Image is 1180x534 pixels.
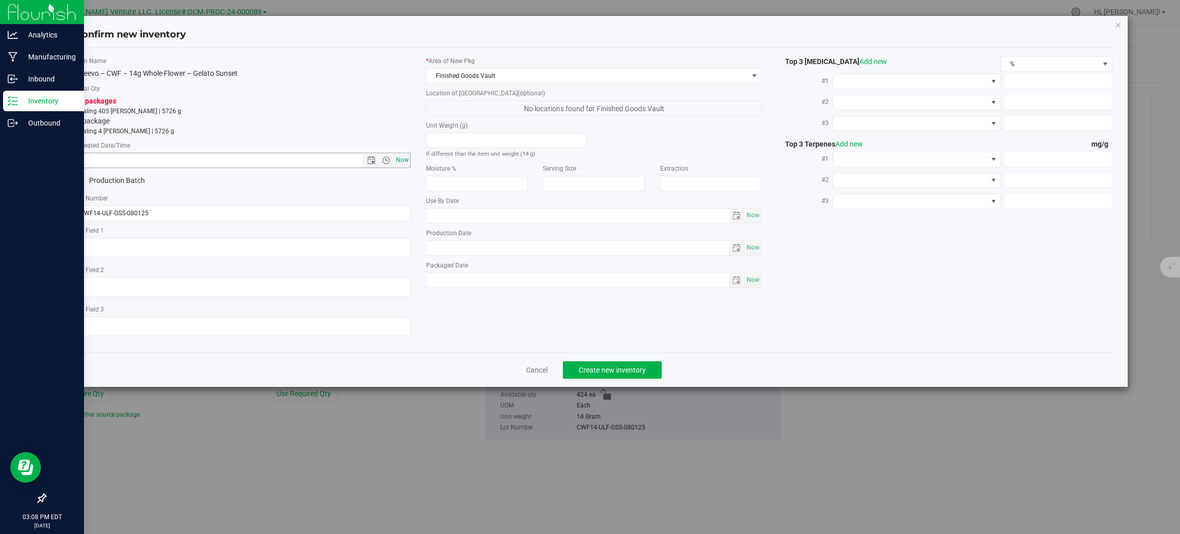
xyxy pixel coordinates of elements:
span: % [1001,57,1099,71]
inline-svg: Outbound [8,118,18,128]
span: NO DATA FOUND [833,116,1001,131]
p: Inventory [18,95,79,107]
label: Moisture % [426,164,528,173]
label: #3 [777,114,833,132]
p: totaling 4 [PERSON_NAME] | 5726 g [75,127,411,136]
label: Area of New Pkg [426,56,762,66]
label: Serving Size [543,164,644,173]
label: Location of [GEOGRAPHIC_DATA] [426,89,762,98]
h4: Confirm new inventory [75,28,186,42]
label: #1 [777,72,833,90]
label: Extraction [660,164,762,173]
label: Use By Date [426,196,762,206]
p: totaling 405 [PERSON_NAME] | 5726 g [75,107,411,116]
label: Ref Field 2 [75,265,411,275]
span: No locations found for Finished Goods Vault [426,100,762,116]
span: select [729,241,744,255]
span: select [744,241,761,255]
a: Add new [835,140,863,148]
inline-svg: Inventory [8,96,18,106]
label: Production Date [426,229,762,238]
label: Packaged Date [426,261,762,270]
iframe: Resource center [10,452,41,483]
a: Cancel [526,365,547,375]
p: Manufacturing [18,51,79,63]
label: Item Name [75,56,411,66]
span: 81 packages [75,97,116,105]
inline-svg: Inbound [8,74,18,84]
label: Total Qty [75,84,411,93]
label: #3 [777,192,833,210]
span: Set Current date [745,240,762,255]
span: NO DATA FOUND [833,95,1001,110]
div: Cheevo – CWF – 14g Whole Flower – Gelato Sunset [75,68,411,79]
button: Create new inventory [563,361,662,379]
label: #2 [777,93,833,111]
label: #2 [777,171,833,189]
a: Add new [859,57,887,66]
span: Top 3 [MEDICAL_DATA] [777,57,887,66]
label: Created Date/Time [75,141,411,150]
span: Open the date view [363,156,380,165]
inline-svg: Analytics [8,30,18,40]
label: Production Batch [75,175,236,186]
span: select [729,209,744,223]
label: Ref Field 3 [75,305,411,314]
p: 03:08 PM EDT [5,512,79,522]
span: Set Current date [745,273,762,287]
small: If different than the item unit weight (14 g) [426,151,535,157]
span: (optional) [518,90,545,97]
span: Create new inventory [579,366,646,374]
span: select [729,273,744,287]
p: [DATE] [5,522,79,529]
label: Unit Weight (g) [426,121,586,130]
p: Outbound [18,117,79,129]
span: 1 package [77,117,110,125]
label: #1 [777,150,833,168]
span: Set Current date [394,153,411,168]
label: Ref Field 1 [75,226,411,235]
label: Lot Number [75,194,411,203]
inline-svg: Manufacturing [8,52,18,62]
span: Set Current date [745,208,762,223]
span: Finished Goods Vault [427,69,748,83]
span: Top 3 Terpenes [777,140,863,148]
span: select [744,209,761,223]
span: Open the time view [377,156,395,165]
span: NO DATA FOUND [833,74,1001,89]
p: Inbound [18,73,79,85]
span: mg/g [1091,140,1112,148]
span: select [744,273,761,287]
p: Analytics [18,29,79,41]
